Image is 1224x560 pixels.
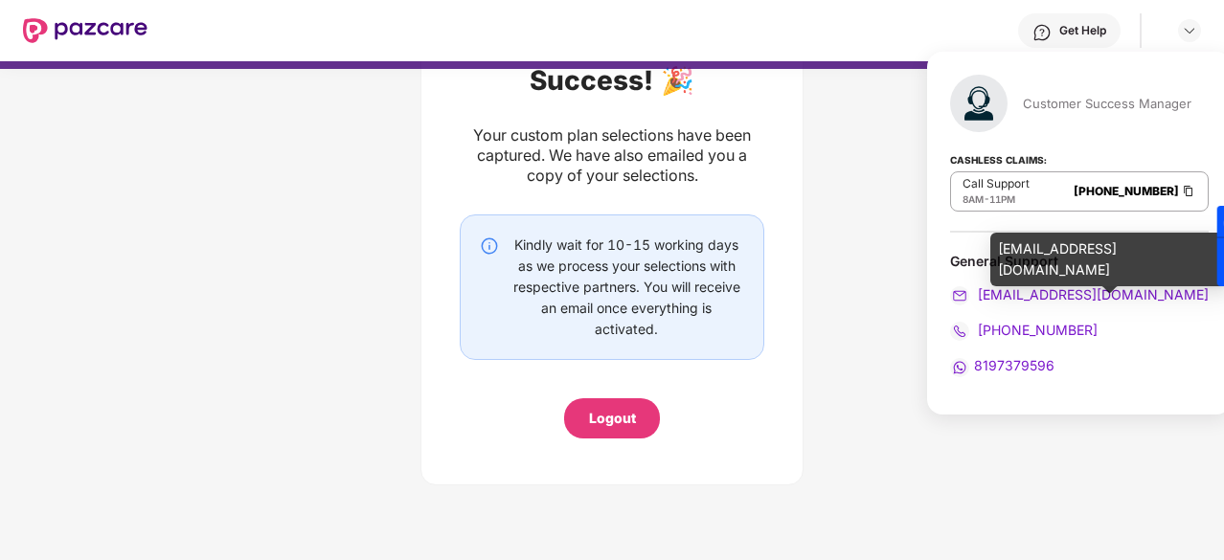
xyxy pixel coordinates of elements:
img: svg+xml;base64,PHN2ZyB4bWxucz0iaHR0cDovL3d3dy53My5vcmcvMjAwMC9zdmciIHdpZHRoPSIyMCIgaGVpZ2h0PSIyMC... [950,358,969,377]
a: [PHONE_NUMBER] [1074,184,1179,198]
span: [EMAIL_ADDRESS][DOMAIN_NAME] [974,286,1209,302]
img: svg+xml;base64,PHN2ZyB4bWxucz0iaHR0cDovL3d3dy53My5vcmcvMjAwMC9zdmciIHdpZHRoPSIyMCIgaGVpZ2h0PSIyMC... [950,322,969,341]
img: svg+xml;base64,PHN2ZyB4bWxucz0iaHR0cDovL3d3dy53My5vcmcvMjAwMC9zdmciIHdpZHRoPSIyMCIgaGVpZ2h0PSIyMC... [950,286,969,305]
a: [EMAIL_ADDRESS][DOMAIN_NAME] [950,286,1209,302]
a: [PHONE_NUMBER] [950,322,1098,338]
img: svg+xml;base64,PHN2ZyBpZD0iSW5mby0yMHgyMCIgeG1sbnM9Imh0dHA6Ly93d3cudzMub3JnLzIwMDAvc3ZnIiB3aWR0aD... [480,236,499,256]
div: General Support [950,252,1209,270]
div: Logout [589,408,636,429]
div: Customer Success Manager [1023,95,1191,112]
div: Success! 🎉 [460,64,764,97]
div: - [963,191,1030,207]
strong: Cashless Claims: [950,148,1047,169]
div: Get Help [1059,23,1106,38]
img: svg+xml;base64,PHN2ZyBpZD0iRHJvcGRvd24tMzJ4MzIiIHhtbG5zPSJodHRwOi8vd3d3LnczLm9yZy8yMDAwL3N2ZyIgd2... [1182,23,1197,38]
img: svg+xml;base64,PHN2ZyBpZD0iSGVscC0zMngzMiIgeG1sbnM9Imh0dHA6Ly93d3cudzMub3JnLzIwMDAvc3ZnIiB3aWR0aD... [1032,23,1052,42]
p: Call Support [963,176,1030,191]
img: Clipboard Icon [1181,183,1196,199]
div: Kindly wait for 10-15 working days as we process your selections with respective partners. You wi... [509,235,744,340]
span: [PHONE_NUMBER] [974,322,1098,338]
span: 11PM [989,193,1015,205]
img: New Pazcare Logo [23,18,147,43]
div: General Support [950,252,1209,377]
div: Your custom plan selections have been captured. We have also emailed you a copy of your selections. [460,125,764,186]
a: 8197379596 [950,357,1054,373]
span: 8AM [963,193,984,205]
span: 8197379596 [974,357,1054,373]
img: svg+xml;base64,PHN2ZyB4bWxucz0iaHR0cDovL3d3dy53My5vcmcvMjAwMC9zdmciIHhtbG5zOnhsaW5rPSJodHRwOi8vd3... [950,75,1008,132]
